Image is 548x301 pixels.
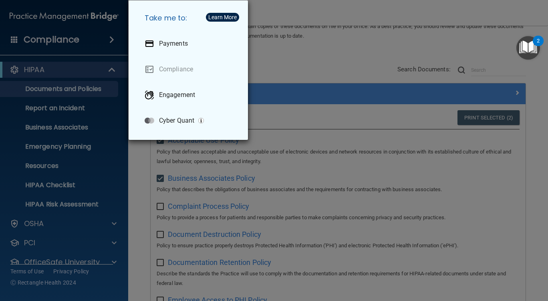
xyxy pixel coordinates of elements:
[159,117,194,125] p: Cyber Quant
[138,109,242,132] a: Cyber Quant
[516,36,540,60] button: Open Resource Center, 2 new notifications
[138,58,242,81] a: Compliance
[537,41,540,51] div: 2
[138,84,242,106] a: Engagement
[206,13,239,22] button: Learn More
[138,7,242,29] h5: Take me to:
[159,91,195,99] p: Engagement
[159,40,188,48] p: Payments
[138,32,242,55] a: Payments
[208,14,237,20] div: Learn More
